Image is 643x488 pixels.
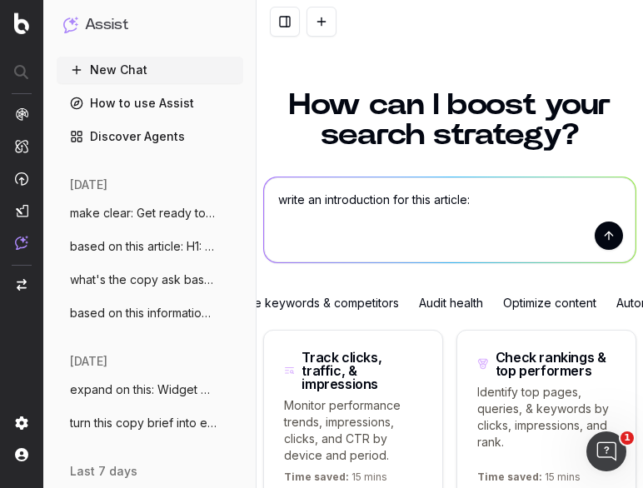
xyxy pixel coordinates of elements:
[70,463,137,480] span: last 7 days
[70,381,217,398] span: expand on this: Widget Description: Cele
[57,300,243,326] button: based on this information: BACKGROUND T
[57,123,243,150] a: Discover Agents
[621,431,634,445] span: 1
[70,353,107,370] span: [DATE]
[15,172,28,186] img: Activation
[15,204,28,217] img: Studio
[57,90,243,117] a: How to use Assist
[70,205,217,222] span: make clear: Get ready to immerse yoursel
[207,290,409,316] div: Analyze keywords & competitors
[15,139,28,153] img: Intelligence
[57,233,243,260] button: based on this article: H1: Christmas at
[15,236,28,250] img: Assist
[302,351,422,391] div: Track clicks, traffic, & impressions
[264,177,636,262] textarea: write an introduction for this article:
[496,351,616,377] div: Check rankings & top performers
[70,177,107,193] span: [DATE]
[63,17,78,32] img: Assist
[17,279,27,291] img: Switch project
[14,12,29,34] img: Botify logo
[63,13,237,37] button: Assist
[57,57,243,83] button: New Chat
[70,271,217,288] span: what's the copy ask based off this brief
[284,471,349,483] span: Time saved:
[493,290,606,316] div: Optimize content
[477,384,616,464] p: Identify top pages, queries, & keywords by clicks, impressions, and rank.
[15,107,28,121] img: Analytics
[57,376,243,403] button: expand on this: Widget Description: Cele
[263,90,636,150] h1: How can I boost your search strategy?
[70,238,217,255] span: based on this article: H1: Christmas at
[284,397,422,464] p: Monitor performance trends, impressions, clicks, and CTR by device and period.
[57,200,243,227] button: make clear: Get ready to immerse yoursel
[57,266,243,293] button: what's the copy ask based off this brief
[70,415,217,431] span: turn this copy brief into event copy: In
[57,410,243,436] button: turn this copy brief into event copy: In
[586,431,626,471] iframe: Intercom live chat
[85,13,128,37] h1: Assist
[409,290,493,316] div: Audit health
[70,305,217,321] span: based on this information: BACKGROUND T
[15,416,28,430] img: Setting
[15,448,28,461] img: My account
[477,471,542,483] span: Time saved:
